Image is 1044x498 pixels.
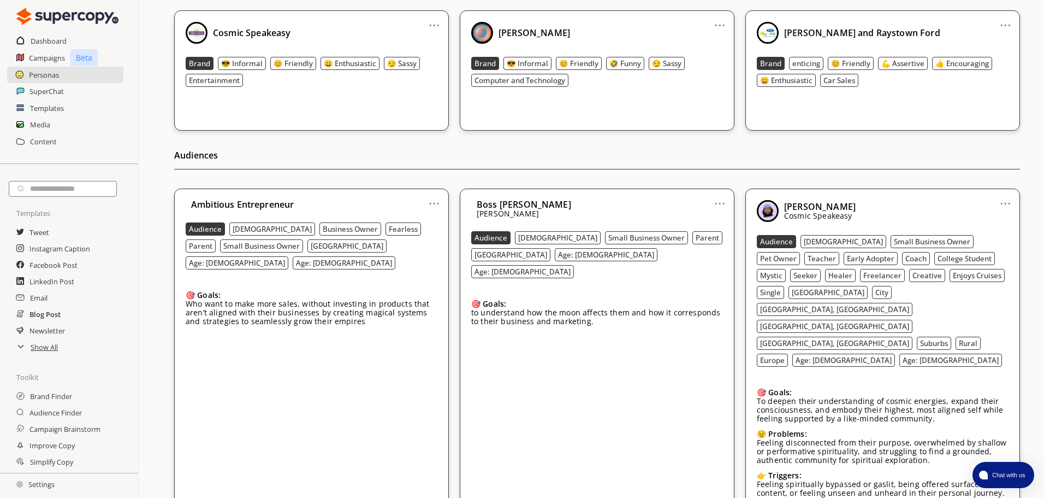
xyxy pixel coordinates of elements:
[29,50,65,66] h2: Campaigns
[70,49,98,66] p: Beta
[609,58,641,68] b: 🤣 Funny
[429,16,440,25] a: ...
[953,271,1001,280] b: Enjoys Cruises
[233,224,312,234] b: [DEMOGRAPHIC_DATA]
[197,290,221,300] b: Goals:
[935,58,989,68] b: 👍 Encouraging
[189,241,212,251] b: Parent
[555,248,657,261] button: Age: [DEMOGRAPHIC_DATA]
[768,387,792,397] b: Goals:
[917,337,951,350] button: Suburbs
[790,269,821,282] button: Seeker
[844,252,898,265] button: Early Adopter
[605,231,688,244] button: Small Business Owner
[608,233,685,243] b: Small Business Owner
[471,248,550,261] button: [GEOGRAPHIC_DATA]
[471,57,499,70] button: Brand
[29,257,78,273] h2: Facebook Post
[950,269,1005,282] button: Enjoys Cruises
[274,58,313,68] b: 😊 Friendly
[474,75,565,85] b: Computer and Technology
[789,57,823,70] button: enticing
[186,300,437,326] p: Who want to make more sales, without investing in products that aren’t aligned with their busines...
[384,57,420,70] button: 😏 Sassy
[959,338,977,348] b: Rural
[881,58,924,68] b: 💪 Assertive
[792,288,864,297] b: [GEOGRAPHIC_DATA]
[186,256,288,269] button: Age: [DEMOGRAPHIC_DATA]
[878,57,928,70] button: 💪 Assertive
[218,57,266,70] button: 😎 Informal
[934,252,995,265] button: College Student
[323,224,378,234] b: Business Owner
[649,57,685,70] button: 😏 Sassy
[29,241,90,257] a: Instagram Caption
[760,237,793,247] b: Audience
[31,339,58,355] a: Show All
[804,252,839,265] button: Teacher
[757,303,912,316] button: [GEOGRAPHIC_DATA], [GEOGRAPHIC_DATA]
[606,57,644,70] button: 🤣 Funny
[556,57,602,70] button: 😊 Friendly
[223,241,300,251] b: Small Business Owner
[912,271,942,280] b: Creative
[186,222,225,236] button: Audience
[499,27,570,39] b: [PERSON_NAME]
[30,290,48,306] a: Email
[757,388,1009,397] div: 🎯
[800,235,886,248] button: [DEMOGRAPHIC_DATA]
[186,291,437,300] div: 🎯
[229,222,315,236] button: [DEMOGRAPHIC_DATA]
[220,239,303,253] button: Small Business Owner
[828,57,874,70] button: 😊 Friendly
[828,271,852,280] b: Healer
[186,239,216,253] button: Parent
[757,471,1009,480] div: 👉
[872,286,892,299] button: City
[471,300,723,308] div: 🎯
[972,462,1034,488] button: atlas-launcher
[30,454,73,470] h2: Simplify Copy
[831,58,870,68] b: 😊 Friendly
[477,209,571,218] p: [PERSON_NAME]
[1000,16,1011,25] a: ...
[30,116,50,133] a: Media
[757,235,796,248] button: Audience
[760,271,782,280] b: Mystic
[29,421,100,437] a: Campaign Brainstorm
[191,198,294,210] b: Ambitious Entrepreneur
[760,75,812,85] b: 😄 Enthusiastic
[474,58,496,68] b: Brand
[189,258,285,268] b: Age: [DEMOGRAPHIC_DATA]
[823,75,855,85] b: Car Sales
[507,58,548,68] b: 😎 Informal
[474,267,571,277] b: Age: [DEMOGRAPHIC_DATA]
[760,288,781,297] b: Single
[768,429,806,439] b: Problems:
[29,224,49,241] h2: Tweet
[307,239,387,253] button: [GEOGRAPHIC_DATA]
[808,254,836,263] b: Teacher
[820,74,858,87] button: Car Sales
[174,147,1020,169] h2: Audiences
[558,250,654,260] b: Age: [DEMOGRAPHIC_DATA]
[29,437,75,454] a: Improve Copy
[270,57,316,70] button: 😊 Friendly
[213,27,290,39] b: Cosmic Speakeasy
[30,100,64,116] a: Templates
[757,269,786,282] button: Mystic
[757,354,788,367] button: Europe
[186,74,243,87] button: Entertainment
[471,231,511,244] button: Audience
[757,200,779,222] img: Close
[477,198,571,210] b: Boss [PERSON_NAME]
[792,354,895,367] button: Age: [DEMOGRAPHIC_DATA]
[905,254,927,263] b: Coach
[29,67,59,83] h2: Personas
[29,470,72,487] h2: Expand Copy
[324,58,376,68] b: 😄 Enthusiastic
